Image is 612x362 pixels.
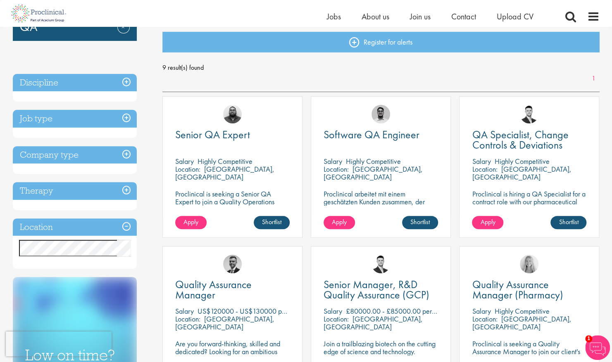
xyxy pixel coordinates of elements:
span: Salary [324,156,342,166]
p: [GEOGRAPHIC_DATA], [GEOGRAPHIC_DATA] [472,164,571,182]
h3: Company type [13,146,137,164]
p: US$120000 - US$130000 per annum [198,306,308,316]
span: Salary [472,156,491,166]
a: Senior Manager, R&D Quality Assurance (GCP) [324,279,438,300]
img: Chatbot [585,335,610,360]
h3: Discipline [13,74,137,92]
a: Shortlist [550,216,586,229]
img: Joshua Godden [520,105,538,123]
span: Location: [472,314,497,324]
a: Apply [324,216,355,229]
span: Location: [324,164,349,174]
a: Join us [410,11,431,22]
a: Contact [451,11,476,22]
span: Salary [175,156,194,166]
img: Timothy Deschamps [371,105,390,123]
a: Upload CV [497,11,533,22]
a: About us [362,11,389,22]
a: Software QA Engineer [324,130,438,140]
span: Senior Manager, R&D Quality Assurance (GCP) [324,277,429,302]
span: Apply [183,218,198,226]
p: Highly Competitive [198,156,252,166]
iframe: reCAPTCHA [6,331,112,356]
p: [GEOGRAPHIC_DATA], [GEOGRAPHIC_DATA] [175,164,274,182]
p: Join a trailblazing biotech on the cutting edge of science and technology. [324,340,438,355]
a: QA Specialist, Change Controls & Deviations [472,130,586,150]
span: QA Specialist, Change Controls & Deviations [472,128,568,152]
a: Shortlist [402,216,438,229]
a: Apply [175,216,207,229]
p: Proclinical arbeitet mit einem geschätzten Kunden zusammen, der einen Software-QA-Ingenieur zur V... [324,190,438,221]
h3: Job type [13,110,137,128]
span: Location: [324,314,349,324]
p: [GEOGRAPHIC_DATA], [GEOGRAPHIC_DATA] [472,314,571,331]
p: Highly Competitive [494,156,549,166]
p: £80000.00 - £85000.00 per annum [346,306,452,316]
a: Senior QA Expert [175,130,290,140]
span: 1 [585,335,592,342]
img: Alex Bill [223,255,242,273]
p: Proclinical is seeking a Senior QA Expert to join a Quality Operations team in [GEOGRAPHIC_DATA],... [175,190,290,221]
a: Shortlist [254,216,290,229]
span: Salary [324,306,342,316]
span: Apply [480,218,495,226]
a: Jobs [327,11,341,22]
img: Joshua Godden [371,255,390,273]
span: 9 result(s) found [162,62,600,74]
h3: Location [13,218,137,236]
span: Location: [472,164,497,174]
img: Ashley Bennett [223,105,242,123]
a: Register for alerts [162,32,600,52]
h3: Therapy [13,182,137,200]
span: Software QA Engineer [324,128,419,142]
span: Salary [175,306,194,316]
span: Salary [472,306,491,316]
span: Quality Assurance Manager [175,277,252,302]
a: Quality Assurance Manager (Pharmacy) [472,279,586,300]
p: Highly Competitive [346,156,401,166]
p: Proclinical is hiring a QA Specialist for a contract role with our pharmaceutical client based in... [472,190,586,213]
span: Location: [175,164,200,174]
a: 1 [588,74,600,83]
span: Quality Assurance Manager (Pharmacy) [472,277,563,302]
a: Apply [472,216,503,229]
span: Apply [332,218,347,226]
span: Location: [175,314,200,324]
img: Shannon Briggs [520,255,538,273]
a: Remove [117,21,130,45]
p: [GEOGRAPHIC_DATA], [GEOGRAPHIC_DATA] [324,164,423,182]
p: Highly Competitive [494,306,549,316]
p: [GEOGRAPHIC_DATA], [GEOGRAPHIC_DATA] [324,314,423,331]
span: Senior QA Expert [175,128,250,142]
a: Quality Assurance Manager [175,279,290,300]
p: [GEOGRAPHIC_DATA], [GEOGRAPHIC_DATA] [175,314,274,331]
